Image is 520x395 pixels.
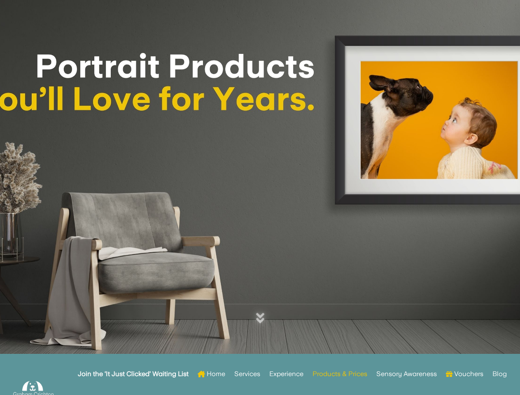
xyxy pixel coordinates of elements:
[78,360,189,392] a: Join the ‘It Just Clicked’ Waiting List
[376,360,437,392] a: Sensory Awareness
[198,360,225,392] a: Home
[446,360,483,392] a: Vouchers
[78,373,189,379] strong: Join the ‘It Just Clicked’ Waiting List
[312,360,367,392] a: Products & Prices
[234,360,260,392] a: Services
[269,360,303,392] a: Experience
[492,360,507,392] a: Blog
